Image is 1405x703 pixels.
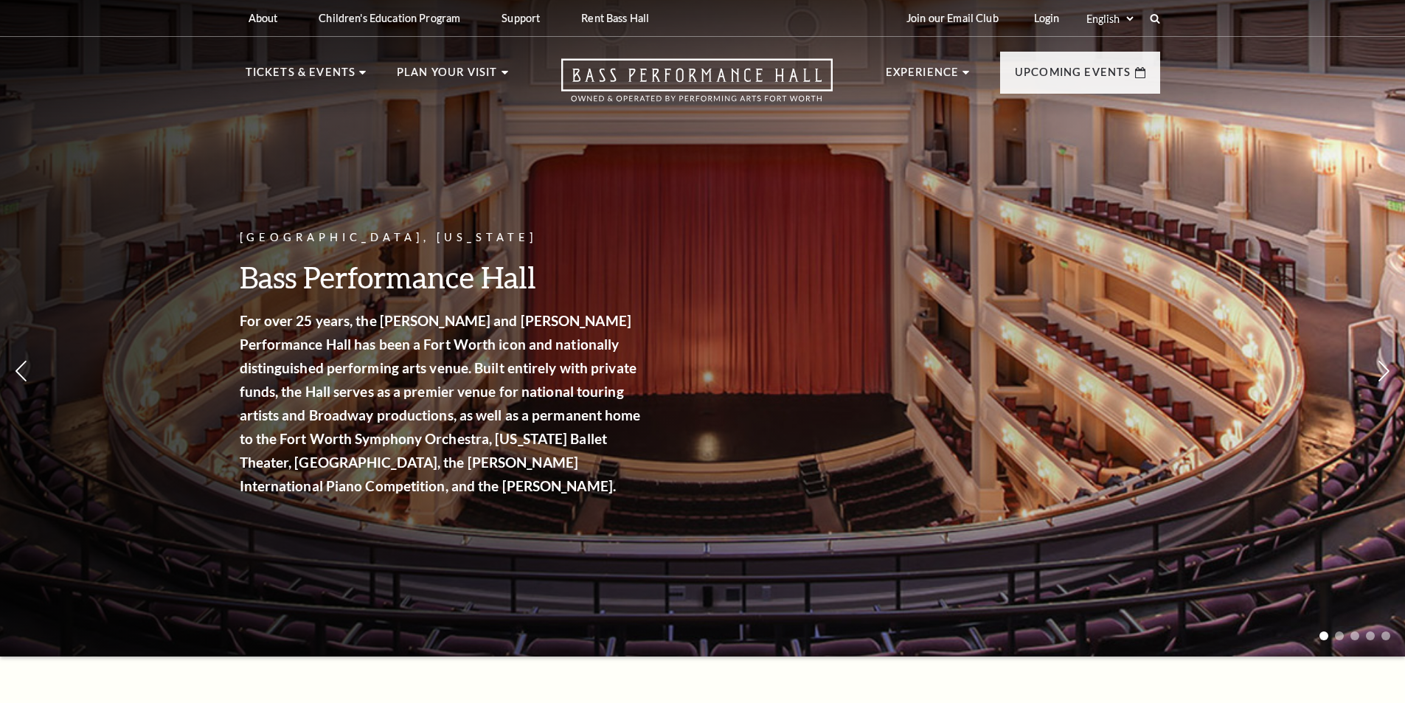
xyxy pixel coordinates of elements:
p: Plan Your Visit [397,63,498,90]
p: Support [502,12,540,24]
select: Select: [1083,12,1136,26]
h3: Bass Performance Hall [240,258,645,296]
p: Rent Bass Hall [581,12,649,24]
p: About [249,12,278,24]
p: [GEOGRAPHIC_DATA], [US_STATE] [240,229,645,247]
strong: For over 25 years, the [PERSON_NAME] and [PERSON_NAME] Performance Hall has been a Fort Worth ico... [240,312,641,494]
p: Experience [886,63,960,90]
p: Tickets & Events [246,63,356,90]
p: Children's Education Program [319,12,460,24]
p: Upcoming Events [1015,63,1131,90]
